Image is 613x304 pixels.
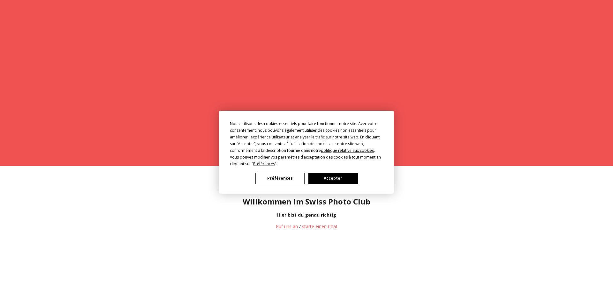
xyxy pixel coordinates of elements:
[219,111,394,194] div: Cookie Consent Prompt
[255,173,305,184] button: Préférences
[253,161,275,167] span: Préférences
[321,148,374,153] span: politique relative aux cookies
[308,173,358,184] button: Accepter
[230,120,383,167] div: Nous utilisons des cookies essentiels pour faire fonctionner notre site. Avec votre consentement,...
